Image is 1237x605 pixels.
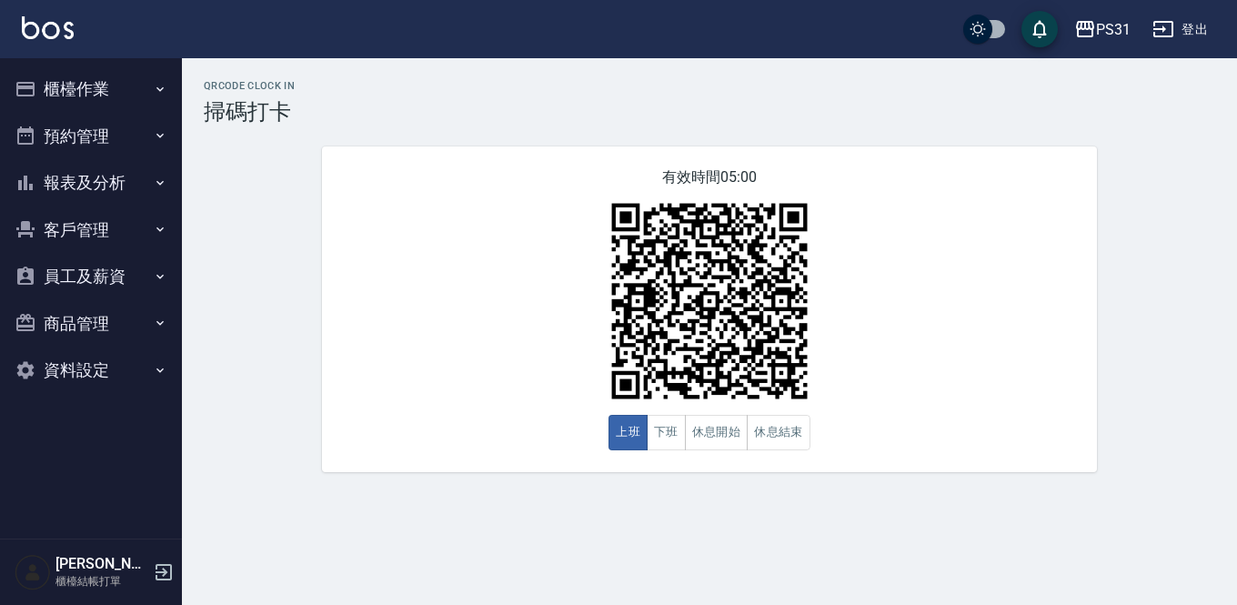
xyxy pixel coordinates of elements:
button: 報表及分析 [7,159,175,207]
button: 預約管理 [7,113,175,160]
button: 休息結束 [747,415,810,450]
button: 員工及薪資 [7,253,175,300]
button: 休息開始 [685,415,749,450]
p: 櫃檯結帳打單 [55,573,148,590]
h5: [PERSON_NAME] [55,555,148,573]
h2: QRcode Clock In [204,80,1215,92]
button: 客戶管理 [7,207,175,254]
button: 櫃檯作業 [7,66,175,113]
button: PS31 [1067,11,1138,48]
button: 上班 [608,415,648,450]
button: 資料設定 [7,347,175,394]
button: 商品管理 [7,300,175,348]
div: PS31 [1096,18,1131,41]
img: Person [15,554,51,590]
img: Logo [22,16,74,39]
button: 登出 [1145,13,1215,46]
h3: 掃碼打卡 [204,99,1215,125]
div: 有效時間 05:00 [322,146,1097,472]
button: 下班 [647,415,686,450]
button: save [1021,11,1058,47]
